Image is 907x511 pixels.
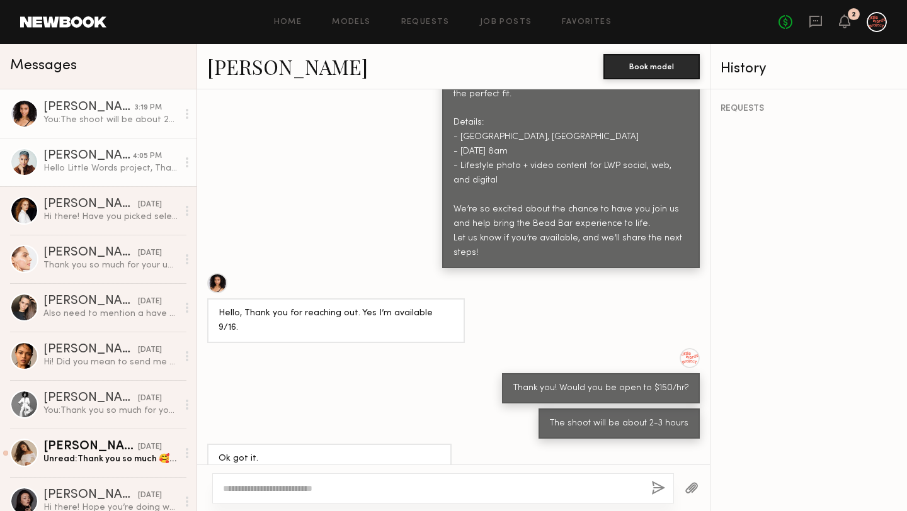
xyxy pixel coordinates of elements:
div: [DATE] [138,441,162,453]
div: [PERSON_NAME] [43,101,135,114]
div: [DATE] [138,247,162,259]
div: Hi! Did you mean to send me a request ? [43,356,178,368]
a: Favorites [562,18,612,26]
div: [DATE] [138,296,162,308]
a: Requests [401,18,450,26]
div: 4:05 PM [132,150,162,162]
a: Home [274,18,302,26]
div: [PERSON_NAME] [43,295,138,308]
div: [DATE] [138,490,162,502]
div: [PERSON_NAME] [43,441,138,453]
div: [PERSON_NAME] [43,150,132,162]
button: Book model [603,54,700,79]
div: [DATE] [138,393,162,405]
div: [DATE] [138,344,162,356]
div: The shoot will be about 2-3 hours [550,417,688,431]
div: Hello, Thank you for reaching out. Yes I’m available 9/16. [219,306,453,335]
div: Ok got it. I live in the city. Is there a transportation allowance? [219,452,440,495]
div: Hi there! Have you picked selects for this project? I’m still held as an option and available [DATE] [43,211,178,223]
div: Thank you! Would you be open to $150/hr? [513,381,688,396]
div: [PERSON_NAME] [43,247,138,259]
div: Unread: Thank you so much 🥰🥰 [43,453,178,465]
a: Models [332,18,370,26]
div: REQUESTS [721,104,897,113]
div: [PERSON_NAME] [43,198,138,211]
div: History [721,62,897,76]
div: [PERSON_NAME] [43,344,138,356]
div: You: The shoot will be about 2-3 hours [43,114,178,126]
div: Hello Little Words project, Thank you for thinking of me. I am currently available. Please let me... [43,162,178,174]
div: 2 [852,11,856,18]
div: [PERSON_NAME] [43,489,138,502]
div: Also need to mention a have couple new tattoos on my arms, but they are small [43,308,178,320]
a: Job Posts [480,18,532,26]
a: [PERSON_NAME] [207,53,368,80]
div: 3:19 PM [135,102,162,114]
span: Messages [10,59,77,73]
div: [PERSON_NAME] [43,392,138,405]
div: [DATE] [138,199,162,211]
div: You: Thank you so much for your time! [43,405,178,417]
a: Book model [603,60,700,71]
div: Thank you so much for your understanding. Let’s keep in touch, and I wish you all the best of luc... [43,259,178,271]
